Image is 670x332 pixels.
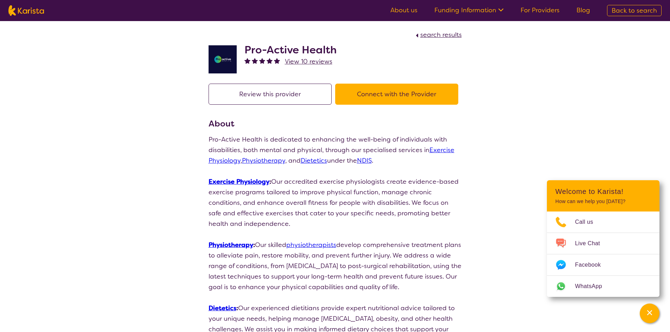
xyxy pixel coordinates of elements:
[209,241,255,249] strong: :
[521,6,560,14] a: For Providers
[286,241,336,249] a: physiotherapists
[209,117,462,130] h3: About
[414,31,462,39] a: search results
[209,90,335,98] a: Review this provider
[640,304,659,323] button: Channel Menu
[274,58,280,64] img: fullstar
[209,177,271,186] strong: :
[209,241,253,249] a: Physiotherapy
[390,6,417,14] a: About us
[555,198,651,204] p: How can we help you [DATE]?
[575,281,611,292] span: WhatsApp
[209,304,236,312] a: Dietetics
[434,6,504,14] a: Funding Information
[244,58,250,64] img: fullstar
[252,58,258,64] img: fullstar
[301,156,327,165] a: Dietetics
[285,57,332,66] span: View 10 reviews
[547,276,659,297] a: Web link opens in a new tab.
[259,58,265,64] img: fullstar
[607,5,662,16] a: Back to search
[575,238,608,249] span: Live Chat
[335,90,462,98] a: Connect with the Provider
[420,31,462,39] span: search results
[547,211,659,297] ul: Choose channel
[575,260,609,270] span: Facebook
[612,6,657,15] span: Back to search
[209,240,462,292] p: Our skilled develop comprehensive treatment plans to alleviate pain, restore mobility, and preven...
[555,187,651,196] h2: Welcome to Karista!
[242,156,285,165] a: Physiotherapy
[357,156,372,165] a: NDIS
[209,304,238,312] strong: :
[209,177,269,186] a: Exercise Physiology
[575,217,602,227] span: Call us
[209,45,237,73] img: jdgr5huzsaqxc1wfufya.png
[209,134,462,166] p: Pro-Active Health is dedicated to enhancing the well-being of individuals with disabilities, both...
[209,176,462,229] p: Our accredited exercise physiologists create evidence-based exercise programs tailored to improve...
[547,180,659,297] div: Channel Menu
[209,84,332,105] button: Review this provider
[267,58,273,64] img: fullstar
[576,6,590,14] a: Blog
[335,84,458,105] button: Connect with the Provider
[285,56,332,67] a: View 10 reviews
[244,44,337,56] h2: Pro-Active Health
[8,5,44,16] img: Karista logo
